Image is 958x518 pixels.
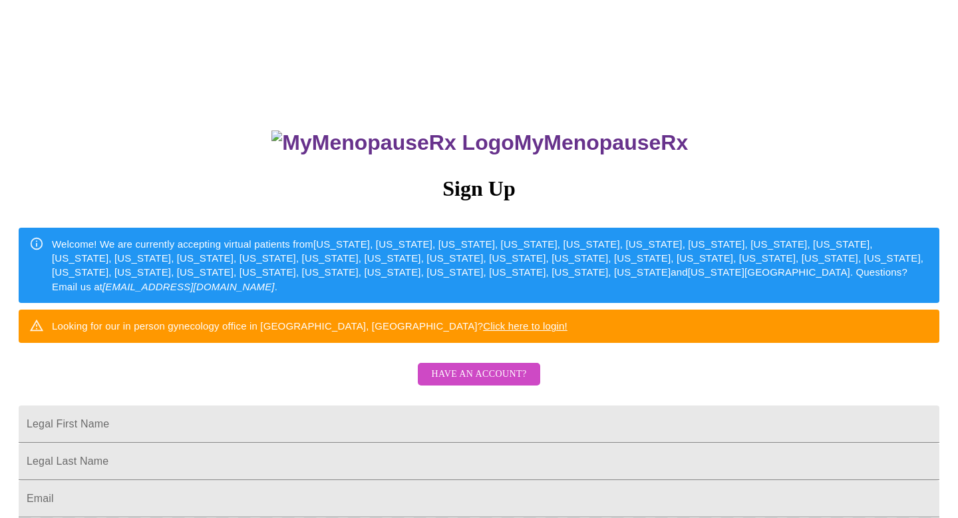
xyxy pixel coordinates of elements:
[483,320,567,332] a: Click here to login!
[102,281,275,292] em: [EMAIL_ADDRESS][DOMAIN_NAME]
[431,366,526,383] span: Have an account?
[19,176,939,201] h3: Sign Up
[52,232,929,300] div: Welcome! We are currently accepting virtual patients from [US_STATE], [US_STATE], [US_STATE], [US...
[21,130,940,155] h3: MyMenopauseRx
[271,130,514,155] img: MyMenopauseRx Logo
[52,314,567,338] div: Looking for our in person gynecology office in [GEOGRAPHIC_DATA], [GEOGRAPHIC_DATA]?
[418,363,540,386] button: Have an account?
[414,378,543,389] a: Have an account?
